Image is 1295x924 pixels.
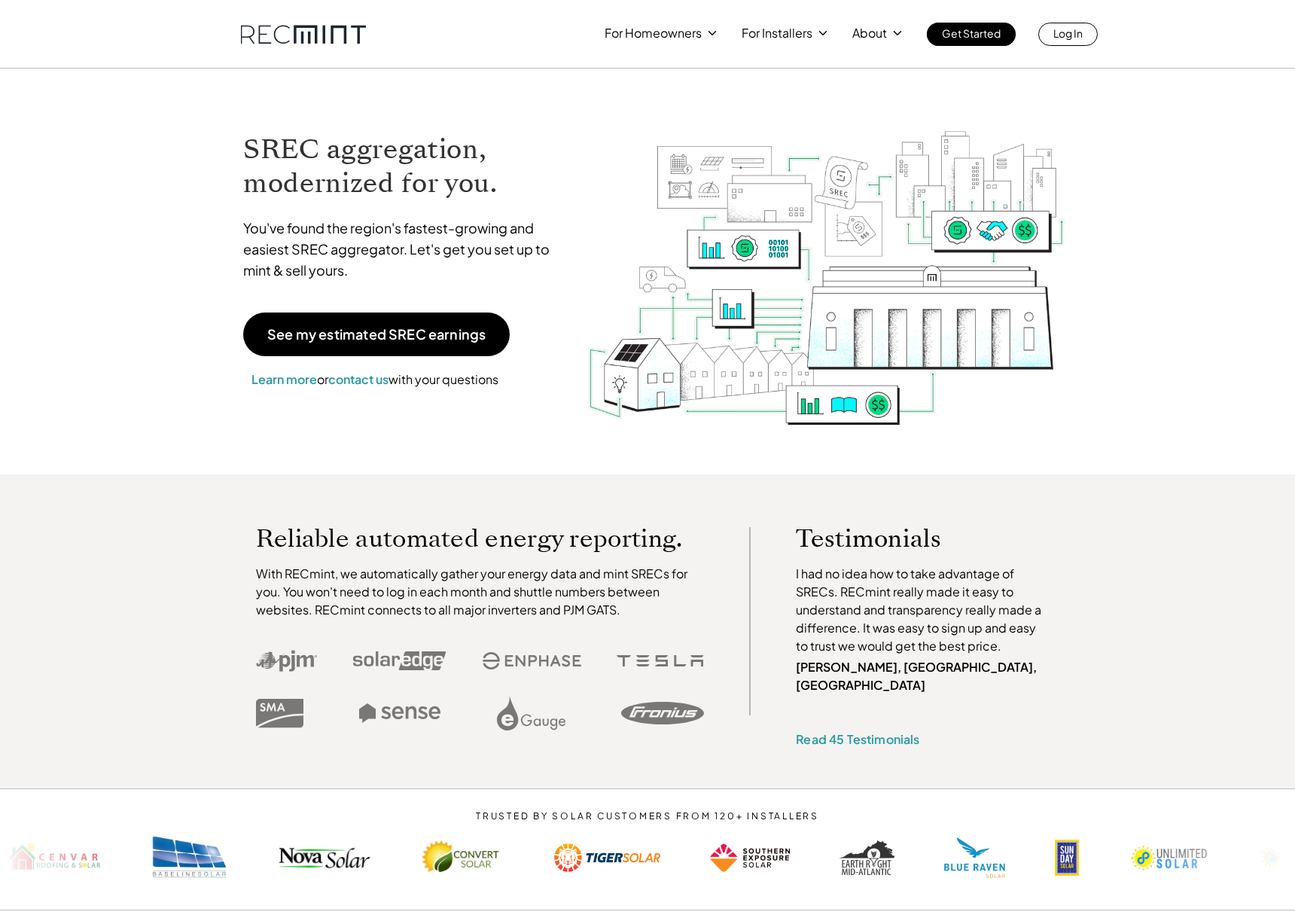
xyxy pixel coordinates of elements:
[1038,23,1098,46] a: Log In
[243,313,510,356] a: See my estimated SREC earnings
[243,218,564,281] p: You've found the region's fastest-growing and easiest SREC aggregator. Let's get you set up to mi...
[796,565,1049,655] p: I had no idea how to take advantage of SRECs. RECmint really made it easy to understand and trans...
[256,565,705,619] p: With RECmint, we automatically gather your energy data and mint SRECs for you. You won't need to ...
[251,371,317,387] a: Learn more
[605,23,702,44] p: For Homeowners
[742,23,812,44] p: For Installers
[927,23,1016,46] a: Get Started
[942,23,1001,44] p: Get Started
[328,371,388,387] a: contact us
[243,370,507,389] p: or with your questions
[431,811,865,822] p: TRUSTED BY SOLAR CUSTOMERS FROM 120+ INSTALLERS
[1053,23,1083,44] p: Log In
[852,23,887,44] p: About
[796,731,919,747] a: Read 45 Testimonials
[587,91,1067,429] img: RECmint value cycle
[796,527,1020,550] p: Testimonials
[256,527,705,550] p: Reliable automated energy reporting.
[267,328,486,341] p: See my estimated SREC earnings
[796,658,1049,694] p: [PERSON_NAME], [GEOGRAPHIC_DATA], [GEOGRAPHIC_DATA]
[243,133,564,200] h1: SREC aggregation, modernized for you.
